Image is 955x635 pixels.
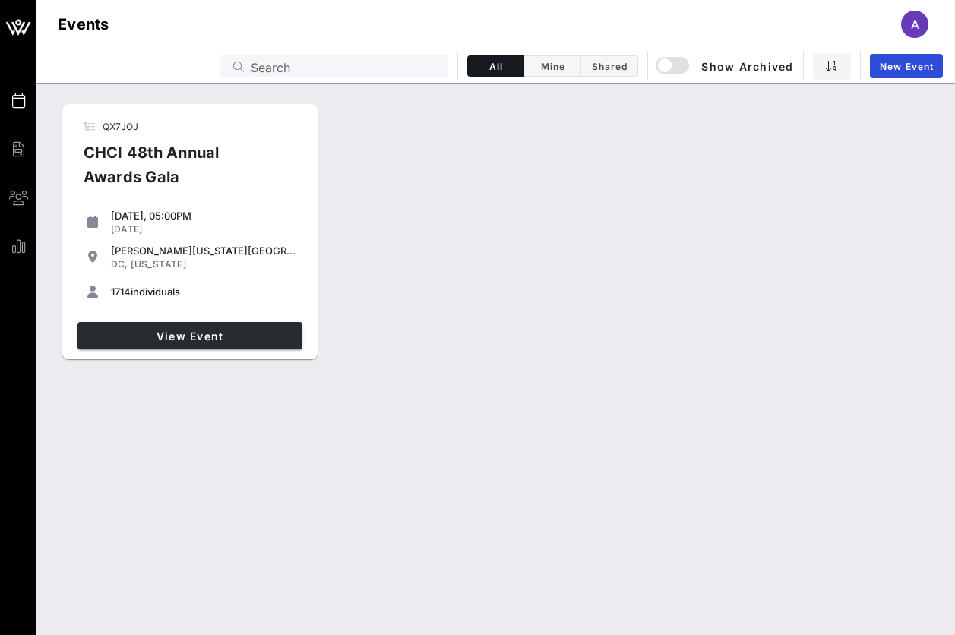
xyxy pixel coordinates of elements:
[901,11,928,38] div: A
[658,57,793,75] span: Show Archived
[103,121,139,132] span: QX7JOJ
[524,55,581,77] button: Mine
[111,210,296,222] div: [DATE], 05:00PM
[131,258,186,270] span: [US_STATE]
[870,54,943,78] a: New Event
[911,17,919,32] span: A
[111,286,131,298] span: 1714
[533,61,571,72] span: Mine
[84,330,296,343] span: View Event
[590,61,628,72] span: Shared
[467,55,524,77] button: All
[77,322,302,349] a: View Event
[111,286,296,298] div: individuals
[58,12,109,36] h1: Events
[111,258,128,270] span: DC,
[879,61,934,72] span: New Event
[657,52,794,80] button: Show Archived
[581,55,638,77] button: Shared
[111,223,296,235] div: [DATE]
[71,141,286,201] div: CHCI 48th Annual Awards Gala
[477,61,514,72] span: All
[111,245,296,257] div: [PERSON_NAME][US_STATE][GEOGRAPHIC_DATA]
